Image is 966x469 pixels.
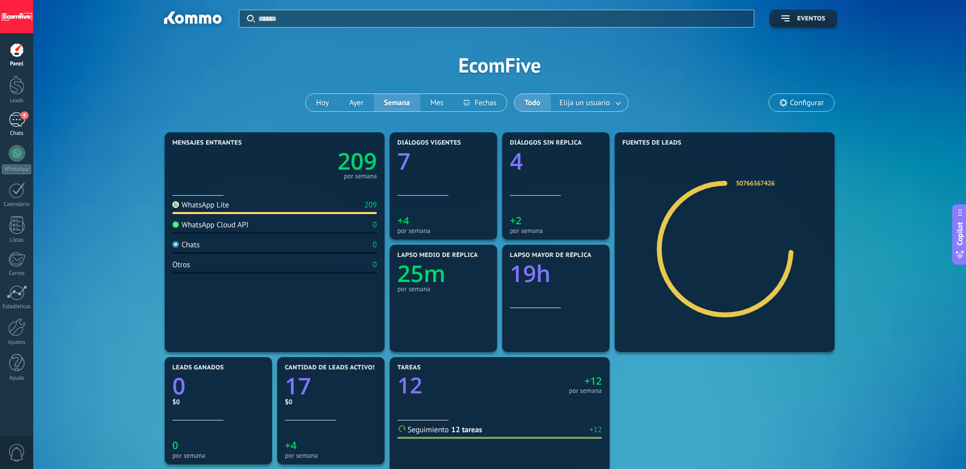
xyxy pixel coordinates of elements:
[622,139,682,147] span: Fuentes de leads
[397,370,422,400] text: 12
[420,94,454,111] button: Mes
[20,111,29,120] span: 4
[172,397,264,406] div: $0
[557,96,612,110] span: Elija un usuario
[397,425,449,435] a: Seguimiento
[408,425,449,435] span: Seguimiento
[285,370,377,402] a: 17
[397,285,489,293] div: por semana
[736,179,775,187] a: 50766367426
[172,370,186,402] text: 0
[510,139,582,147] span: Diálogos sin réplica
[2,201,32,208] div: Calendario
[338,146,377,177] text: 209
[510,214,522,227] text: +2
[510,252,591,259] span: Lapso mayor de réplica
[2,303,32,310] div: Estadísticas
[514,94,551,111] button: Todo
[397,252,478,259] span: Lapso medio de réplica
[172,452,264,459] div: por semana
[2,237,32,244] div: Listas
[510,146,523,177] text: 4
[172,201,179,208] img: WhatsApp Lite
[397,214,409,227] text: +4
[454,94,506,111] button: Fechas
[790,99,824,107] span: Configurar
[285,364,376,371] span: Cantidad de leads activos
[172,260,190,270] div: Otros
[397,370,497,400] a: 12
[551,94,628,111] button: Elija un usuario
[344,174,377,179] div: por semana
[306,94,339,111] button: Hoy
[2,98,32,104] div: Leads
[397,139,461,147] span: Diálogos vigentes
[373,220,377,230] div: 0
[373,260,377,270] div: 0
[172,139,242,147] span: Mensajes entrantes
[2,165,31,174] div: WhatsApp
[275,146,377,177] a: 209
[172,364,224,371] span: Leads ganados
[510,258,602,289] a: 19h
[452,425,482,435] a: 12 tareas
[172,370,264,402] a: 0
[2,130,32,137] div: Chats
[955,222,965,246] span: Copilot
[585,374,602,388] text: +12
[510,258,551,289] text: 19h
[285,438,297,452] text: +4
[172,220,249,230] div: WhatsApp Cloud API
[770,10,837,28] button: Eventos
[172,240,200,250] div: Chats
[397,258,445,289] text: 25m
[2,339,32,346] div: Ajustes
[397,364,421,371] span: Tareas
[339,94,374,111] button: Ayer
[397,227,489,235] div: por semana
[172,221,179,228] img: WhatsApp Cloud API
[172,438,178,452] text: 0
[172,200,229,210] div: WhatsApp Lite
[285,452,377,459] div: por semana
[590,425,602,435] div: +12
[285,370,311,402] text: 17
[2,61,32,67] div: Panel
[364,200,377,210] div: 209
[797,15,825,22] span: Eventos
[285,397,377,406] div: $0
[374,94,420,111] button: Semana
[502,388,602,393] div: por semana
[397,146,411,177] text: 7
[510,227,602,235] div: por semana
[373,240,377,250] div: 0
[2,270,32,277] div: Correo
[172,241,179,248] img: Chats
[2,375,32,382] div: Ayuda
